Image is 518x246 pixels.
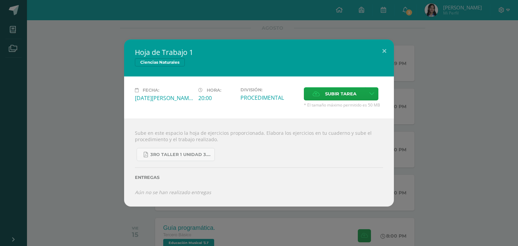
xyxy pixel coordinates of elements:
[135,48,383,57] h2: Hoja de Trabajo 1
[143,88,159,93] span: Fecha:
[135,58,185,66] span: Ciencias Naturales
[304,102,383,108] span: * El tamaño máximo permitido es 50 MB
[375,39,394,62] button: Close (Esc)
[135,94,193,102] div: [DATE][PERSON_NAME]
[240,94,298,101] div: PROCEDIMENTAL
[325,88,356,100] span: Subir tarea
[124,119,394,206] div: Sube en este espacio la hoja de ejercicios proporcionada. Elabora los ejercicios en tu cuaderno y...
[137,148,215,161] a: 3ro Taller 1 unidad 3.pdf
[150,152,211,157] span: 3ro Taller 1 unidad 3.pdf
[135,175,383,180] label: Entregas
[240,87,298,92] label: División:
[135,189,211,195] i: Aún no se han realizado entregas
[207,88,221,93] span: Hora:
[198,94,235,102] div: 20:00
